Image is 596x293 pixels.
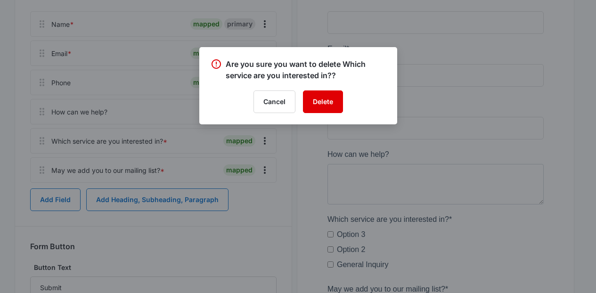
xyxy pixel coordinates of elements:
[9,253,38,265] label: Option 2
[253,90,295,113] button: Cancel
[9,238,38,250] label: Option 3
[303,90,343,113] button: Delete
[9,269,61,280] label: General Inquiry
[226,58,386,81] p: Are you sure you want to delete Which service are you interested in??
